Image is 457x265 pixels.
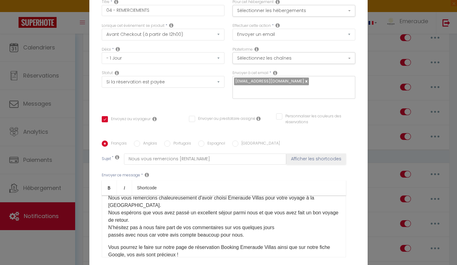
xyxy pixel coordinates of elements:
[108,141,127,147] label: Français
[204,141,225,147] label: Espagnol
[115,155,119,160] i: Subject
[286,154,346,165] button: Afficher les shortcodes
[140,141,157,147] label: Anglais
[152,116,157,121] i: Envoyer au voyageur
[102,47,111,53] label: Délai
[132,180,162,195] a: Shortcode
[102,23,164,29] label: Lorsque cet événement se produit
[238,141,280,147] label: [GEOGRAPHIC_DATA]
[102,172,140,178] label: Envoyer ce message
[170,141,191,147] label: Portugais
[235,78,304,84] span: [EMAIL_ADDRESS][DOMAIN_NAME]
[116,47,120,52] i: Action Time
[254,47,259,52] i: Action Channel
[233,47,253,53] label: Plateforme
[102,156,111,162] label: Sujet
[108,244,340,259] p: Vous pourrez le faire sur notre page de réservation Booking Emeraude Villas ainsi que sur notre f...
[273,70,277,75] i: Recipient
[102,70,113,76] label: Statut
[108,187,340,239] p: Nous vous remercions chaleureusement d'avoir choisi Emeraude Villas pour votre voyage à la [GEOGR...
[102,180,117,195] a: Bold
[233,70,268,76] label: Envoyer à cet email
[145,172,149,177] i: Message
[169,23,173,28] i: Event Occur
[256,116,261,121] i: Envoyer au prestataire si il est assigné
[233,23,271,29] label: Effectuer cette action
[275,23,280,28] i: Action Type
[233,52,355,64] button: Sélectionnez les chaînes
[233,5,355,17] button: Sélectionner les hébergements
[115,70,119,75] i: Booking status
[117,180,132,195] a: Italic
